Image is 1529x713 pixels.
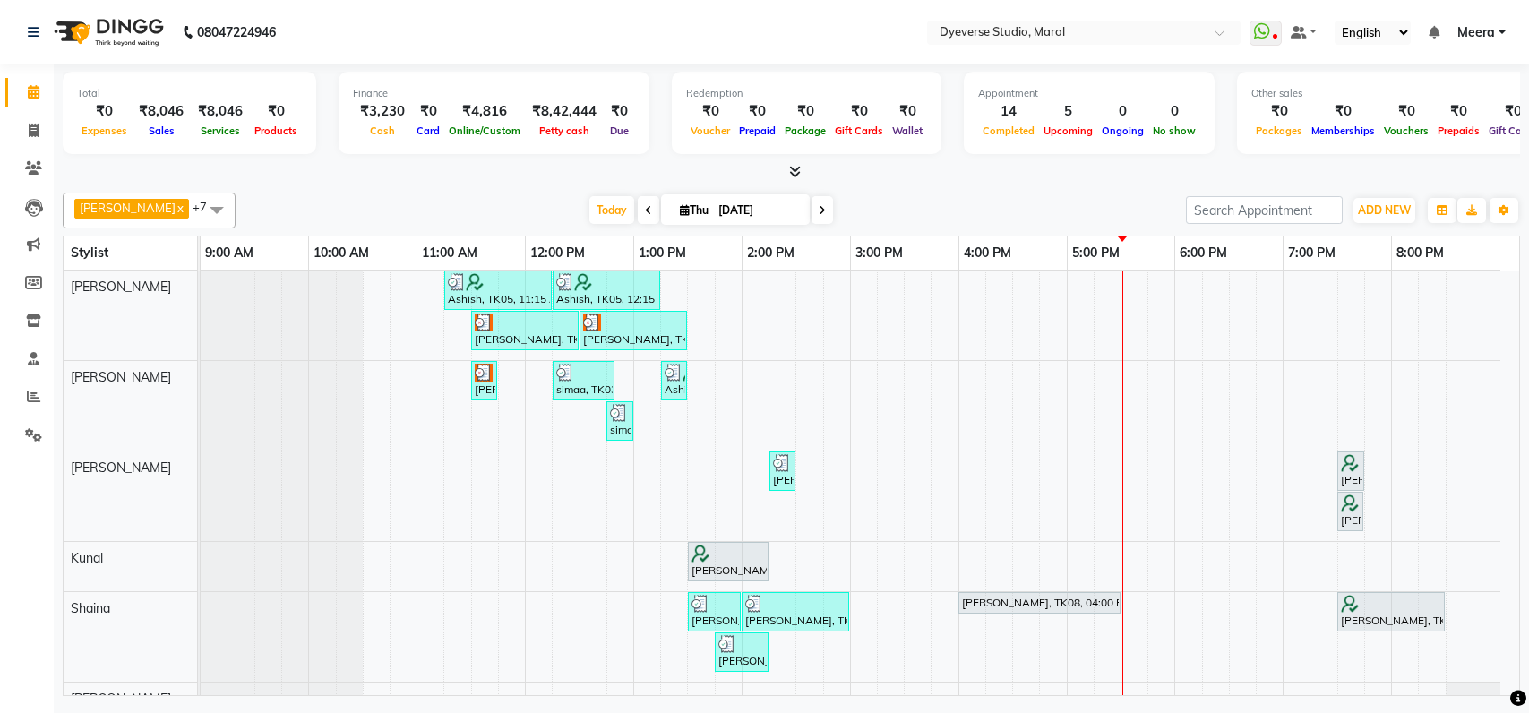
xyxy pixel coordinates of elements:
div: [PERSON_NAME], TK01, 11:30 AM-12:30 PM, Signature - Pedi [473,314,577,348]
span: Cash [365,125,399,137]
span: Services [196,125,245,137]
div: Appointment [978,86,1200,101]
button: ADD NEW [1353,198,1415,223]
div: Ashish, TK05, 01:15 PM-01:30 PM, Threading - Eyebrows [663,364,685,398]
span: ADD NEW [1358,203,1411,217]
span: [PERSON_NAME] [71,691,171,707]
span: Stylist [71,245,108,261]
div: [PERSON_NAME], TK10, 07:30 PM-07:40 PM, Threading - Upper Lips [1339,494,1361,528]
div: Ashish, TK05, 11:15 AM-12:15 PM, Signature - Mani [446,273,550,307]
div: 0 [1148,101,1200,122]
div: ₹8,046 [191,101,250,122]
div: [PERSON_NAME], TK07, 01:30 PM-02:00 PM, Gel Polish Removal [690,595,739,629]
div: ₹8,42,444 [525,101,604,122]
span: Products [250,125,302,137]
div: ₹4,816 [444,101,525,122]
div: ₹0 [77,101,132,122]
input: Search Appointment [1186,196,1343,224]
a: x [176,201,184,215]
div: ₹0 [888,101,927,122]
div: ₹0 [250,101,302,122]
span: +7 [193,200,220,214]
div: 5 [1039,101,1097,122]
span: Ongoing [1097,125,1148,137]
span: Expenses [77,125,132,137]
a: 4:00 PM [959,240,1016,266]
div: ₹3,230 [353,101,412,122]
span: Prepaid [734,125,780,137]
div: Redemption [686,86,927,101]
span: [PERSON_NAME] [71,369,171,385]
div: Finance [353,86,635,101]
div: simaa, TK03, 12:15 PM-12:50 PM, Classic - Pedi [554,364,613,398]
a: 11:00 AM [417,240,482,266]
input: 2025-09-04 [713,197,803,224]
span: No show [1148,125,1200,137]
b: 08047224946 [197,7,276,57]
span: Due [606,125,633,137]
span: Completed [978,125,1039,137]
a: 1:00 PM [634,240,691,266]
a: 6:00 PM [1175,240,1232,266]
span: Shaina [71,600,110,616]
span: Card [412,125,444,137]
span: Today [589,196,634,224]
span: [PERSON_NAME] [80,201,176,215]
span: Sales [144,125,179,137]
span: Kunal [71,550,103,566]
span: Online/Custom [444,125,525,137]
a: 7:00 PM [1284,240,1340,266]
div: [PERSON_NAME], TK10, 07:30 PM-08:30 PM, Gel Polish- Hema Free [1339,595,1443,629]
div: ₹0 [1433,101,1484,122]
span: [PERSON_NAME] [71,460,171,476]
div: [PERSON_NAME], TK06, 01:45 PM-02:15 PM, Gel Polish Removal [717,635,767,669]
span: Memberships [1307,125,1379,137]
a: 2:00 PM [743,240,799,266]
div: ₹0 [412,101,444,122]
div: [PERSON_NAME], TK01, 12:30 PM-01:30 PM, Signature - Mani [581,314,685,348]
div: [PERSON_NAME], TK10, 07:30 PM-07:45 PM, Threading - Eyebrows [1339,454,1362,488]
span: Gift Cards [830,125,888,137]
div: 0 [1097,101,1148,122]
a: 5:00 PM [1068,240,1124,266]
span: Package [780,125,830,137]
a: 10:00 AM [309,240,374,266]
div: ₹0 [1379,101,1433,122]
div: ₹0 [686,101,734,122]
div: Total [77,86,302,101]
span: Packages [1251,125,1307,137]
a: 3:00 PM [851,240,907,266]
div: ₹0 [604,101,635,122]
a: 8:00 PM [1392,240,1448,266]
span: Meera [1457,23,1495,42]
div: [PERSON_NAME], TK08, 04:00 PM-05:30 PM, Acrylic Nail Extensions [960,595,1119,611]
div: [PERSON_NAME], TK07, 02:00 PM-03:00 PM, Gel Polish- Hema Free [743,595,847,629]
span: Petty cash [535,125,594,137]
div: ₹0 [734,101,780,122]
div: ₹0 [830,101,888,122]
a: 9:00 AM [201,240,258,266]
div: ₹8,046 [132,101,191,122]
span: Prepaids [1433,125,1484,137]
div: [PERSON_NAME], TK02, 01:30 PM-02:15 PM, Mens Hair Cut By Creative Director [690,545,767,579]
span: [PERSON_NAME] [71,279,171,295]
div: simaa, TK03, 12:45 PM-01:00 PM, Threading - Eyebrows [608,404,631,438]
div: Ashish, TK05, 12:15 PM-01:15 PM, Signature - Pedi [554,273,658,307]
img: logo [46,7,168,57]
div: 14 [978,101,1039,122]
span: Upcoming [1039,125,1097,137]
div: ₹0 [1307,101,1379,122]
a: 12:00 PM [526,240,589,266]
span: Wallet [888,125,927,137]
div: [PERSON_NAME], TK06, 02:15 PM-02:25 PM, Threading - Upper Lips [771,454,794,488]
span: Voucher [686,125,734,137]
span: Vouchers [1379,125,1433,137]
span: Thu [675,203,713,217]
div: ₹0 [780,101,830,122]
div: [PERSON_NAME], TK01, 11:30 AM-11:40 AM, Threading - Upper Lips [473,364,495,398]
div: ₹0 [1251,101,1307,122]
